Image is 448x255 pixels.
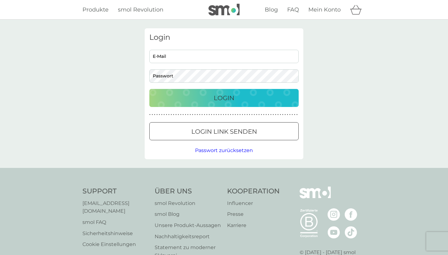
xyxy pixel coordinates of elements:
a: Karriere [227,221,280,229]
a: smol Revolution [118,5,163,14]
span: Passwort zurücksetzen [195,147,253,153]
p: ● [240,113,241,116]
p: ● [216,113,217,116]
p: ● [235,113,236,116]
p: ● [149,113,151,116]
p: ● [275,113,276,116]
p: Login Link senden [191,127,257,137]
p: ● [199,113,200,116]
p: ● [225,113,226,116]
p: ● [242,113,243,116]
p: ● [244,113,245,116]
p: ● [287,113,288,116]
h3: Login [149,33,299,42]
p: ● [190,113,191,116]
span: smol Revolution [118,6,163,13]
p: ● [259,113,260,116]
p: ● [223,113,224,116]
p: ● [161,113,162,116]
p: ● [254,113,255,116]
button: Login Link senden [149,122,299,140]
a: Influencer [227,199,280,207]
p: ● [221,113,222,116]
a: Mein Konto [308,5,341,14]
p: Login [214,93,234,103]
p: ● [247,113,248,116]
p: ● [285,113,286,116]
p: ● [197,113,198,116]
a: [EMAIL_ADDRESS][DOMAIN_NAME] [82,199,148,215]
p: ● [211,113,212,116]
p: ● [266,113,267,116]
p: ● [175,113,177,116]
p: ● [237,113,238,116]
a: smol Blog [155,210,221,218]
p: ● [204,113,205,116]
img: smol [208,4,240,16]
span: FAQ [287,6,299,13]
span: Produkte [82,6,109,13]
p: ● [273,113,274,116]
p: ● [202,113,203,116]
div: Warenkorb [350,3,366,16]
button: Passwort zurücksetzen [195,146,253,155]
p: ● [194,113,196,116]
p: ● [180,113,181,116]
p: ● [213,113,215,116]
p: ● [168,113,170,116]
p: ● [159,113,160,116]
p: ● [280,113,281,116]
h4: Support [82,187,148,196]
p: ● [152,113,153,116]
p: ● [294,113,295,116]
span: Blog [265,6,278,13]
p: ● [218,113,219,116]
p: ● [249,113,250,116]
p: ● [256,113,257,116]
p: ● [164,113,165,116]
p: ● [192,113,193,116]
p: ● [154,113,155,116]
a: FAQ [287,5,299,14]
a: Produkte [82,5,109,14]
a: Nachhaltigkeitsreport [155,233,221,241]
p: ● [292,113,293,116]
img: besuche die smol YouTube Seite [328,226,340,239]
p: ● [209,113,210,116]
p: ● [187,113,189,116]
span: Mein Konto [308,6,341,13]
a: Unsere Produkt‑Aussagen [155,221,221,229]
p: smol FAQ [82,218,148,226]
img: besuche die smol Facebook Seite [345,208,357,221]
a: Cookie Einstellungen [82,240,148,248]
p: ● [263,113,264,116]
a: Presse [227,210,280,218]
p: ● [173,113,174,116]
p: ● [183,113,184,116]
p: ● [261,113,262,116]
p: ● [251,113,253,116]
p: ● [270,113,272,116]
h4: Über Uns [155,187,221,196]
button: Login [149,89,299,107]
p: ● [178,113,179,116]
p: ● [282,113,283,116]
p: ● [232,113,234,116]
a: smol Revolution [155,199,221,207]
a: Sicherheitshinweise [82,229,148,238]
p: ● [289,113,291,116]
img: besuche die smol TikTok Seite [345,226,357,239]
p: ● [278,113,279,116]
a: Blog [265,5,278,14]
img: smol [300,187,331,208]
p: ● [230,113,231,116]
